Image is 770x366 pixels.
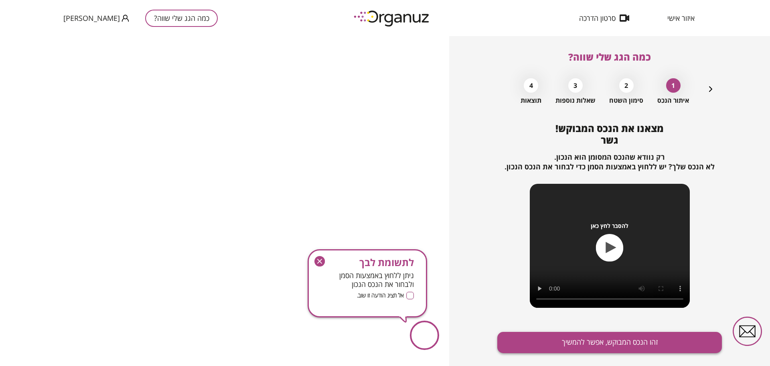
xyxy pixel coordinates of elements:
div: 1 [666,78,681,93]
span: תוצאות [521,97,541,104]
span: סימון השטח [609,97,643,104]
div: 4 [524,78,538,93]
div: 2 [619,78,634,93]
button: זהו הנכס המבוקש, אפשר להמשיך [497,332,722,353]
button: כמה הגג שלי שווה? [145,10,218,27]
button: [PERSON_NAME] [63,13,129,23]
span: כמה הגג שלי שווה? [568,50,651,63]
span: אל תציג הודעה זו שוב. [357,292,404,299]
span: להסבר לחץ כאן [591,222,628,229]
div: 3 [568,78,583,93]
span: שאלות נוספות [555,97,596,104]
span: ניתן ללחוץ באמצעות הסמן ולבחור את הנכס הנכון [321,271,414,289]
span: סרטון הדרכה [579,14,616,22]
span: לתשומת לבך [321,257,414,268]
button: איזור אישי [655,14,707,22]
span: [PERSON_NAME] [63,14,120,22]
button: סרטון הדרכה [567,14,641,22]
span: איתור הנכס [657,97,689,104]
img: logo [348,7,436,29]
span: איזור אישי [667,14,695,22]
span: רק נוודא שהנכס המסומן הוא הנכון. לא הנכס שלך? יש ללחוץ באמצעות הסמן כדי לבחור את הנכס הנכון. [505,152,715,171]
span: מצאנו את הנכס המבוקש! גשר [555,122,664,146]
